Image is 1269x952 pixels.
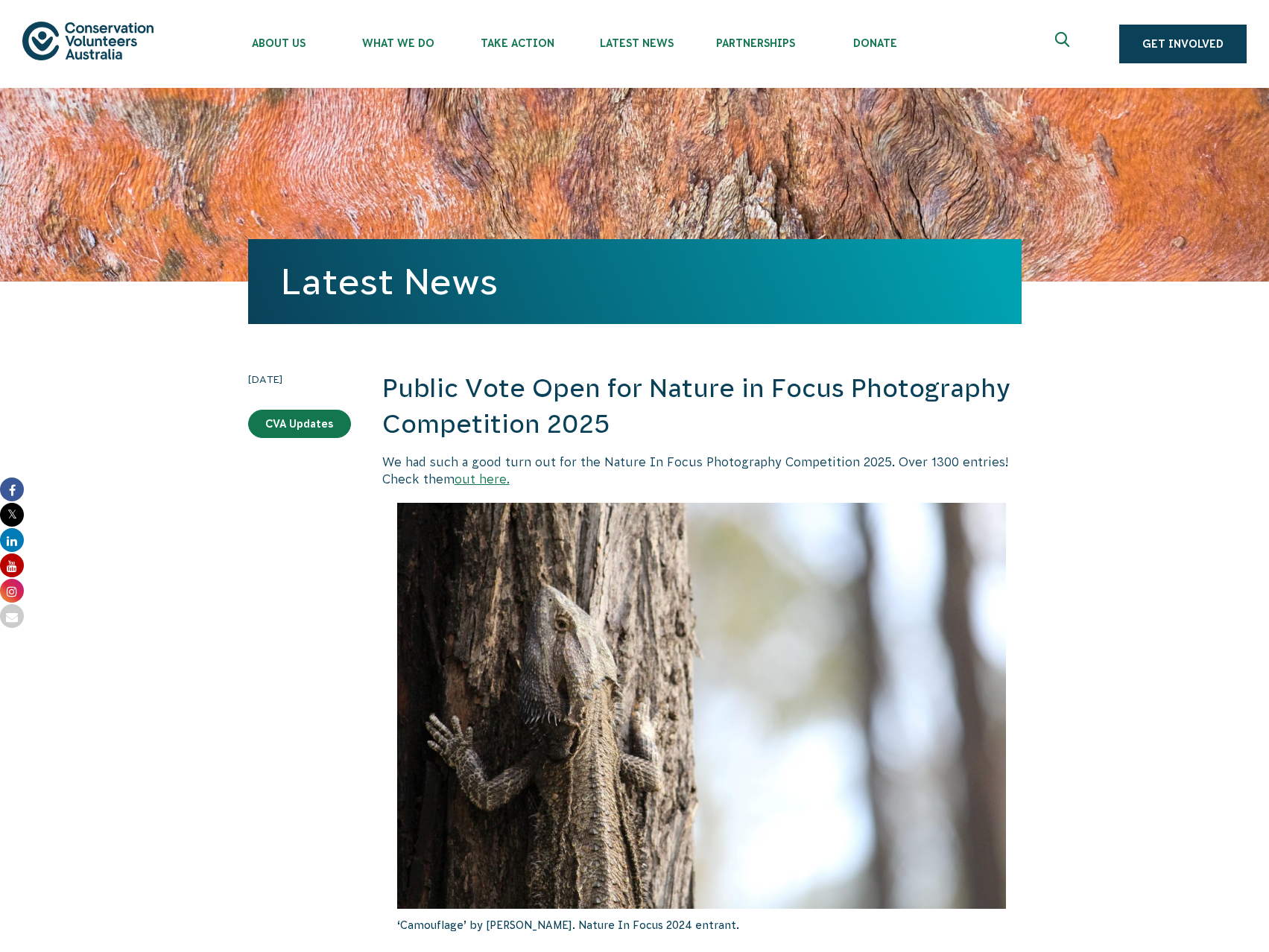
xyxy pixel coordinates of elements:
[815,37,934,49] span: Donate
[577,37,696,49] span: Latest News
[1119,25,1247,63] a: Get Involved
[382,454,1022,487] p: We had such a good turn out for the Nature In Focus Photography Competition 2025. Over 1300 entri...
[1046,26,1082,62] button: Expand search box Close search box
[382,371,1022,442] h2: Public Vote Open for Nature in Focus Photography Competition 2025
[696,37,815,49] span: Partnerships
[281,261,498,302] a: Latest News
[458,37,577,49] span: Take Action
[248,410,351,438] a: CVA Updates
[22,22,154,60] img: logo.svg
[397,909,1007,942] p: ‘Camouflage’ by [PERSON_NAME]. Nature In Focus 2024 entrant.
[338,37,458,49] span: What We Do
[248,371,351,387] time: [DATE]
[455,472,510,486] a: out here.
[1055,32,1074,56] span: Expand search box
[219,37,338,49] span: About Us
